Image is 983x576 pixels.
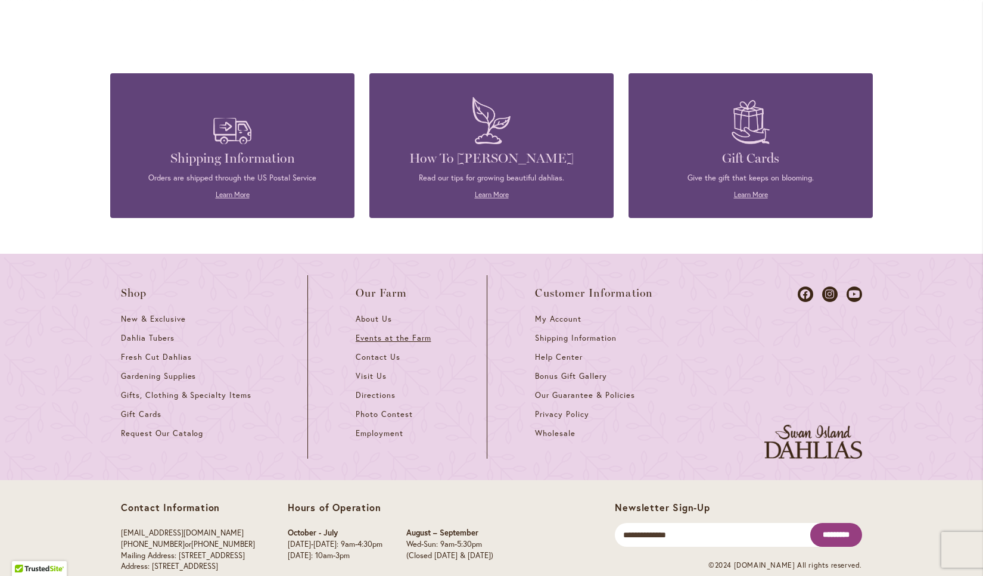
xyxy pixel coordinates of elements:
[121,371,196,381] span: Gardening Supplies
[356,333,431,343] span: Events at the Farm
[646,173,855,183] p: Give the gift that keeps on blooming.
[356,409,413,419] span: Photo Contest
[121,409,161,419] span: Gift Cards
[535,352,583,362] span: Help Center
[356,428,403,438] span: Employment
[121,333,175,343] span: Dahlia Tubers
[734,190,768,199] a: Learn More
[535,409,589,419] span: Privacy Policy
[475,190,509,199] a: Learn More
[535,428,576,438] span: Wholesale
[387,173,596,183] p: Read our tips for growing beautiful dahlias.
[406,528,493,539] p: August – September
[798,287,813,302] a: Dahlias on Facebook
[128,173,337,183] p: Orders are shipped through the US Postal Service
[121,528,255,572] p: or Mailing Address: [STREET_ADDRESS] Address: [STREET_ADDRESS]
[128,150,337,167] h4: Shipping Information
[646,150,855,167] h4: Gift Cards
[121,314,186,324] span: New & Exclusive
[356,314,392,324] span: About Us
[356,287,407,299] span: Our Farm
[822,287,838,302] a: Dahlias on Instagram
[121,287,147,299] span: Shop
[121,528,244,538] a: [EMAIL_ADDRESS][DOMAIN_NAME]
[535,371,606,381] span: Bonus Gift Gallery
[847,287,862,302] a: Dahlias on Youtube
[121,428,203,438] span: Request Our Catalog
[615,501,710,513] span: Newsletter Sign-Up
[535,390,634,400] span: Our Guarantee & Policies
[121,390,251,400] span: Gifts, Clothing & Specialty Items
[356,390,396,400] span: Directions
[121,352,192,362] span: Fresh Cut Dahlias
[387,150,596,167] h4: How To [PERSON_NAME]
[216,190,250,199] a: Learn More
[356,371,387,381] span: Visit Us
[288,502,493,513] p: Hours of Operation
[535,287,653,299] span: Customer Information
[535,314,581,324] span: My Account
[356,352,400,362] span: Contact Us
[121,502,255,513] p: Contact Information
[288,528,382,539] p: October - July
[535,333,616,343] span: Shipping Information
